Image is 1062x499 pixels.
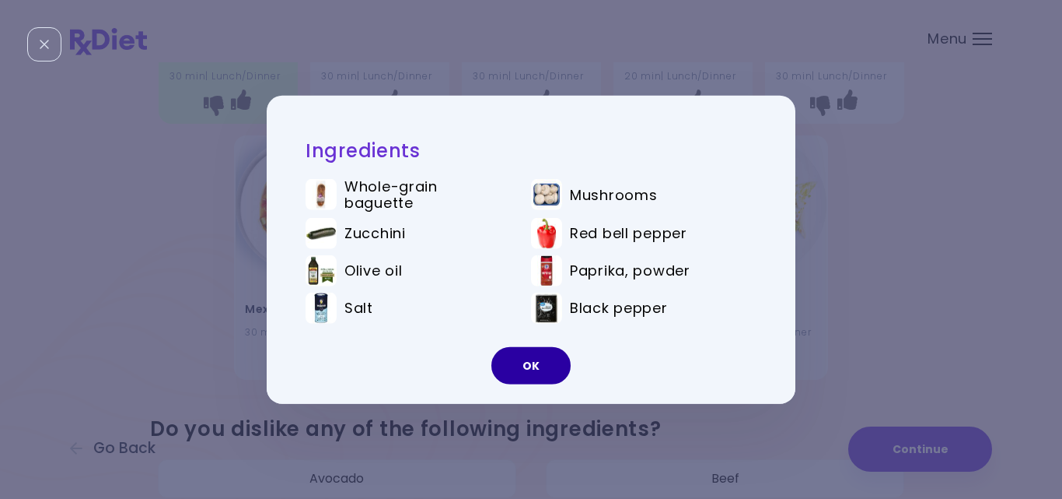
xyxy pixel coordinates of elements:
span: Olive oil [344,262,402,279]
div: Close [27,27,61,61]
h2: Ingredients [306,138,756,162]
span: Red bell pepper [570,225,687,242]
span: Zucchini [344,225,406,242]
span: Mushrooms [570,186,657,203]
span: Whole-grain baguette [344,178,508,212]
span: Salt [344,300,373,317]
button: OK [491,347,571,385]
span: Black pepper [570,300,668,317]
span: Paprika, powder [570,262,690,279]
